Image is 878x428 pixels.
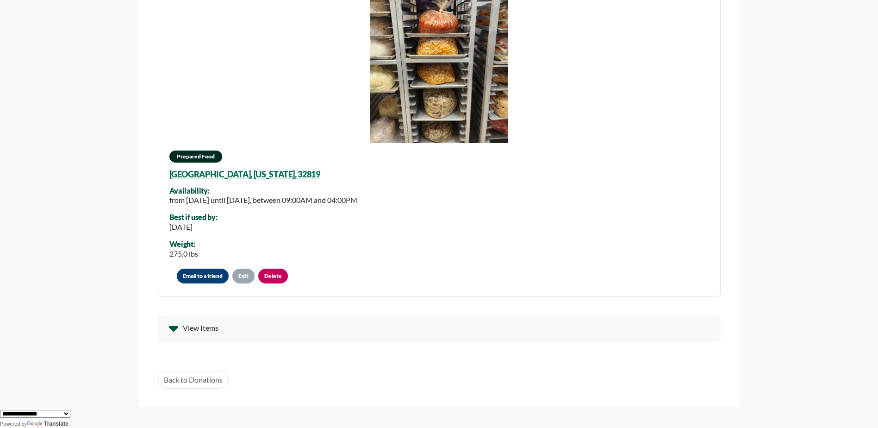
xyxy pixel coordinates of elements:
[27,421,68,427] a: Translate
[183,322,218,334] span: View Items
[158,371,229,389] a: Back to Donations
[258,269,288,283] a: Delete
[169,187,357,195] div: Availability:
[232,269,255,283] a: Edit
[27,421,44,428] img: Google Translate
[169,213,218,221] div: Best if used by:
[169,151,222,163] span: Prepared Food
[169,169,320,179] a: [GEOGRAPHIC_DATA], [US_STATE], 32819
[169,240,198,248] div: Weight:
[169,221,218,233] div: [DATE]
[169,248,198,259] div: 275.0 lbs
[169,195,357,206] div: from [DATE] until [DATE], between 09:00AM and 04:00PM
[177,269,229,283] button: Email to a friend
